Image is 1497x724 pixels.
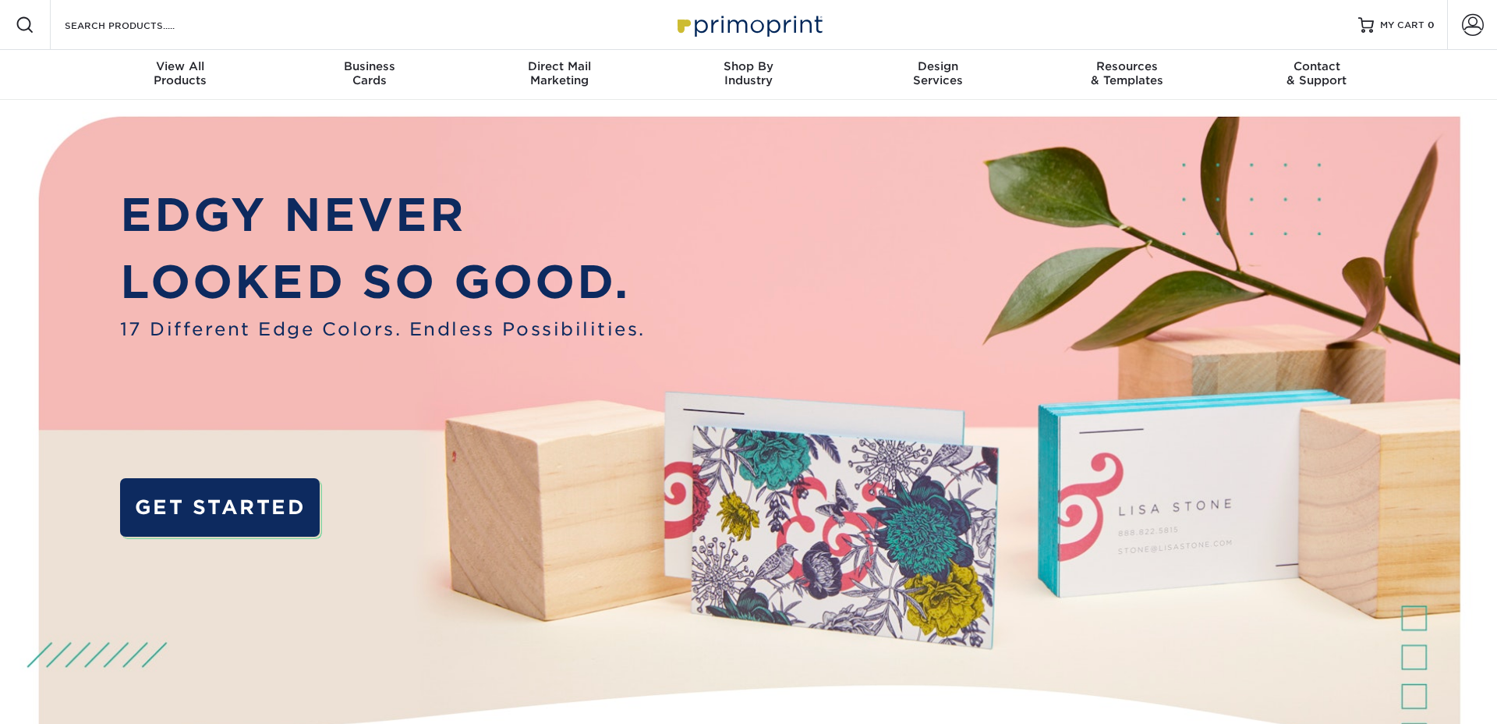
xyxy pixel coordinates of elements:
[1428,20,1435,30] span: 0
[465,59,654,73] span: Direct Mail
[120,316,646,343] span: 17 Different Edge Colors. Endless Possibilities.
[654,59,844,73] span: Shop By
[275,59,465,73] span: Business
[120,478,320,538] a: GET STARTED
[465,59,654,87] div: Marketing
[843,59,1032,73] span: Design
[654,50,844,100] a: Shop ByIndustry
[1222,59,1411,87] div: & Support
[86,59,275,73] span: View All
[86,59,275,87] div: Products
[120,249,646,316] p: LOOKED SO GOOD.
[120,182,646,249] p: EDGY NEVER
[1222,59,1411,73] span: Contact
[1222,50,1411,100] a: Contact& Support
[671,8,826,41] img: Primoprint
[1032,50,1222,100] a: Resources& Templates
[843,59,1032,87] div: Services
[86,50,275,100] a: View AllProducts
[275,59,465,87] div: Cards
[1032,59,1222,73] span: Resources
[843,50,1032,100] a: DesignServices
[654,59,844,87] div: Industry
[465,50,654,100] a: Direct MailMarketing
[1380,19,1424,32] span: MY CART
[63,16,215,34] input: SEARCH PRODUCTS.....
[275,50,465,100] a: BusinessCards
[1032,59,1222,87] div: & Templates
